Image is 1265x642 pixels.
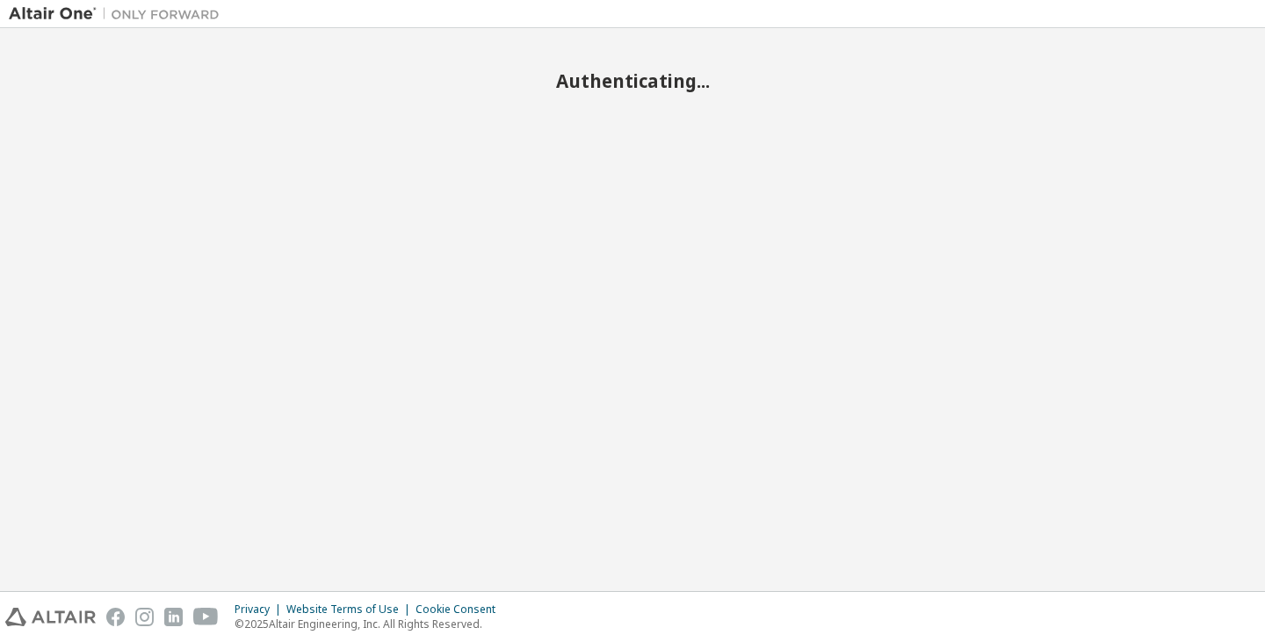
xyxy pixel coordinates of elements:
img: instagram.svg [135,608,154,626]
img: Altair One [9,5,228,23]
img: facebook.svg [106,608,125,626]
img: youtube.svg [193,608,219,626]
div: Website Terms of Use [286,602,416,617]
p: © 2025 Altair Engineering, Inc. All Rights Reserved. [235,617,506,631]
div: Cookie Consent [416,602,506,617]
img: linkedin.svg [164,608,183,626]
h2: Authenticating... [9,69,1256,92]
img: altair_logo.svg [5,608,96,626]
div: Privacy [235,602,286,617]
